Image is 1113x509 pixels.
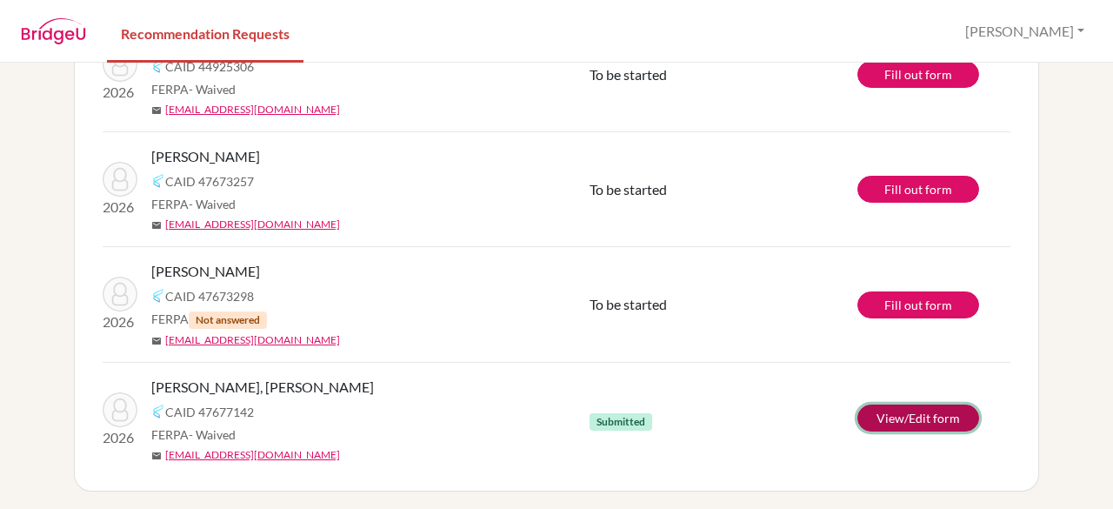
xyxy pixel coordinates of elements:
[189,427,236,442] span: - Waived
[189,82,236,97] span: - Waived
[151,59,165,73] img: Common App logo
[103,47,137,82] img: Guffy, Jon Davis
[151,220,162,231] span: mail
[151,174,165,188] img: Common App logo
[590,296,667,312] span: To be started
[165,172,254,191] span: CAID 47673257
[165,403,254,421] span: CAID 47677142
[165,57,254,76] span: CAID 44925306
[103,427,137,448] p: 2026
[165,447,340,463] a: [EMAIL_ADDRESS][DOMAIN_NAME]
[857,405,979,432] a: View/Edit form
[857,61,979,88] a: Fill out form
[151,195,236,213] span: FERPA
[151,336,162,346] span: mail
[151,310,267,329] span: FERPA
[151,425,236,444] span: FERPA
[151,146,260,167] span: [PERSON_NAME]
[165,217,340,232] a: [EMAIL_ADDRESS][DOMAIN_NAME]
[103,82,137,103] p: 2026
[103,311,137,332] p: 2026
[151,377,374,398] span: [PERSON_NAME], [PERSON_NAME]
[189,311,267,329] span: Not answered
[151,105,162,116] span: mail
[165,102,340,117] a: [EMAIL_ADDRESS][DOMAIN_NAME]
[103,277,137,311] img: Komensen, Catherine
[151,261,260,282] span: [PERSON_NAME]
[857,176,979,203] a: Fill out form
[165,332,340,348] a: [EMAIL_ADDRESS][DOMAIN_NAME]
[151,80,236,98] span: FERPA
[189,197,236,211] span: - Waived
[590,413,652,431] span: Submitted
[103,392,137,427] img: Eun, Beom Woo
[103,197,137,218] p: 2026
[151,405,165,419] img: Common App logo
[957,15,1092,48] button: [PERSON_NAME]
[103,162,137,197] img: Sawazu, Takuma
[165,287,254,305] span: CAID 47673298
[151,451,162,461] span: mail
[151,289,165,303] img: Common App logo
[107,3,303,63] a: Recommendation Requests
[21,18,86,44] img: BridgeU logo
[590,66,667,83] span: To be started
[590,181,667,198] span: To be started
[857,291,979,318] a: Fill out form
